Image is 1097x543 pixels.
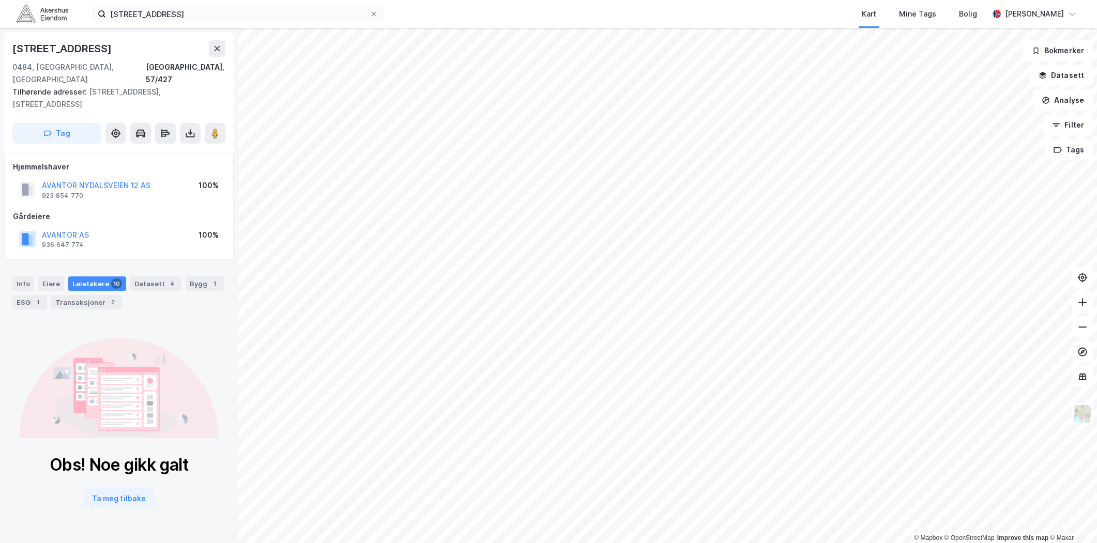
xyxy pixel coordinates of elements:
[12,87,89,96] span: Tilhørende adresser:
[944,534,995,541] a: OpenStreetMap
[1043,115,1093,135] button: Filter
[38,276,64,291] div: Eiere
[1073,404,1092,424] img: Z
[111,278,122,289] div: 10
[959,8,977,20] div: Bolig
[108,297,118,307] div: 2
[68,276,126,291] div: Leietakere
[199,229,219,241] div: 100%
[83,488,155,508] button: Ta meg tilbake
[12,40,114,57] div: [STREET_ADDRESS]
[146,61,225,86] div: [GEOGRAPHIC_DATA], 57/427
[42,192,83,200] div: 923 854 770
[862,8,876,20] div: Kart
[186,276,224,291] div: Bygg
[106,6,370,22] input: Søk på adresse, matrikkel, gårdeiere, leietakere eller personer
[33,297,43,307] div: 1
[12,123,101,144] button: Tag
[51,295,122,309] div: Transaksjoner
[1045,493,1097,543] div: Kontrollprogram for chat
[13,161,225,173] div: Hjemmelshaver
[1005,8,1064,20] div: [PERSON_NAME]
[167,278,177,289] div: 4
[12,61,146,86] div: 0484, [GEOGRAPHIC_DATA], [GEOGRAPHIC_DATA]
[12,86,217,111] div: [STREET_ADDRESS], [STREET_ADDRESS]
[997,534,1048,541] a: Improve this map
[1033,90,1093,111] button: Analyse
[17,5,68,23] img: akershus-eiendom-logo.9091f326c980b4bce74ccdd9f866810c.svg
[12,276,34,291] div: Info
[50,455,189,475] div: Obs! Noe gikk galt
[1023,40,1093,61] button: Bokmerker
[199,179,219,192] div: 100%
[1045,493,1097,543] iframe: Chat Widget
[1030,65,1093,86] button: Datasett
[13,210,225,223] div: Gårdeiere
[899,8,936,20] div: Mine Tags
[12,295,47,309] div: ESG
[914,534,942,541] a: Mapbox
[1045,139,1093,160] button: Tags
[130,276,181,291] div: Datasett
[209,278,220,289] div: 1
[42,241,84,249] div: 936 647 774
